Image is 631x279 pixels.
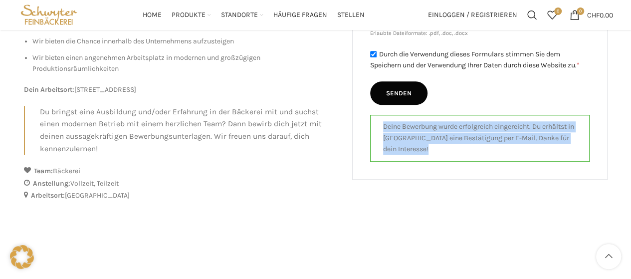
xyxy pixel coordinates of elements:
span: Häufige Fragen [273,10,327,20]
a: Standorte [221,5,263,25]
p: [STREET_ADDRESS] [24,84,338,95]
small: Erlaubte Dateiformate: .pdf, .doc, .docx [370,30,468,36]
span: Standorte [221,10,258,20]
a: Stellen [337,5,365,25]
li: Wir bieten die Chance innerhalb des Unternehmens aufzusteigen [32,36,338,47]
span: 0 [577,7,584,15]
li: Wir bieten einen angenehmen Arbeitsplatz in modernen und großzügigen Produktionsräumlichkeiten [32,52,338,75]
div: Meine Wunschliste [542,5,562,25]
strong: Arbeitsort: [31,191,65,200]
a: Scroll to top button [596,244,621,269]
p: Du bringst eine Ausbildung und/oder Erfahrung in der Bäckerei mit und suchst einen modernen Betri... [40,106,338,155]
span: CHF [587,10,600,19]
a: 0 [542,5,562,25]
a: Produkte [172,5,211,25]
span: Produkte [172,10,206,20]
a: 0 CHF0.00 [565,5,618,25]
strong: Dein Arbeitsort: [24,85,74,94]
bdi: 0.00 [587,10,613,19]
span: Home [143,10,162,20]
span: Bäckerei [53,167,80,175]
span: Einloggen / Registrieren [428,11,517,18]
a: Home [143,5,162,25]
span: [GEOGRAPHIC_DATA] [65,191,130,200]
a: Site logo [18,10,80,18]
strong: Anstellung: [33,179,70,188]
span: 0 [554,7,562,15]
div: Main navigation [84,5,422,25]
span: Vollzeit [70,179,97,188]
a: Häufige Fragen [273,5,327,25]
span: Stellen [337,10,365,20]
a: Suchen [522,5,542,25]
a: Einloggen / Registrieren [423,5,522,25]
input: Senden [370,81,427,105]
span: Teilzeit [97,179,119,188]
p: Deine Bewerbung wurde erfolgreich eingereicht. Du erhältst in [GEOGRAPHIC_DATA] eine Bestätigung ... [383,121,577,155]
strong: Team: [34,167,53,175]
label: Durch die Verwendung dieses Formulars stimmen Sie dem Speichern und der Verwendung Ihrer Daten du... [370,50,580,70]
